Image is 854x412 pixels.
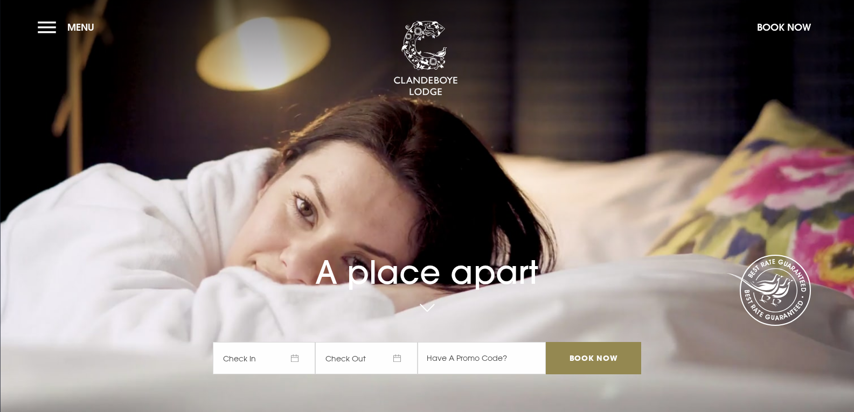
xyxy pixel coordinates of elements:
[393,21,458,96] img: Clandeboye Lodge
[213,228,641,291] h1: A place apart
[67,21,94,33] span: Menu
[752,16,816,39] button: Book Now
[38,16,100,39] button: Menu
[213,342,315,374] span: Check In
[418,342,546,374] input: Have A Promo Code?
[315,342,418,374] span: Check Out
[546,342,641,374] input: Book Now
